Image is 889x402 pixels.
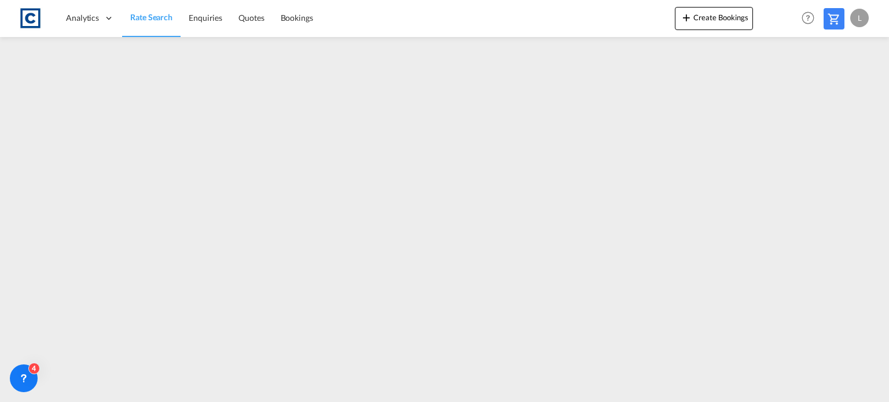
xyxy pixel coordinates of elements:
[130,12,172,22] span: Rate Search
[850,9,869,27] div: L
[17,5,43,31] img: 1fdb9190129311efbfaf67cbb4249bed.jpeg
[189,13,222,23] span: Enquiries
[238,13,264,23] span: Quotes
[66,12,99,24] span: Analytics
[675,7,753,30] button: icon-plus 400-fgCreate Bookings
[798,8,824,29] div: Help
[679,10,693,24] md-icon: icon-plus 400-fg
[798,8,818,28] span: Help
[281,13,313,23] span: Bookings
